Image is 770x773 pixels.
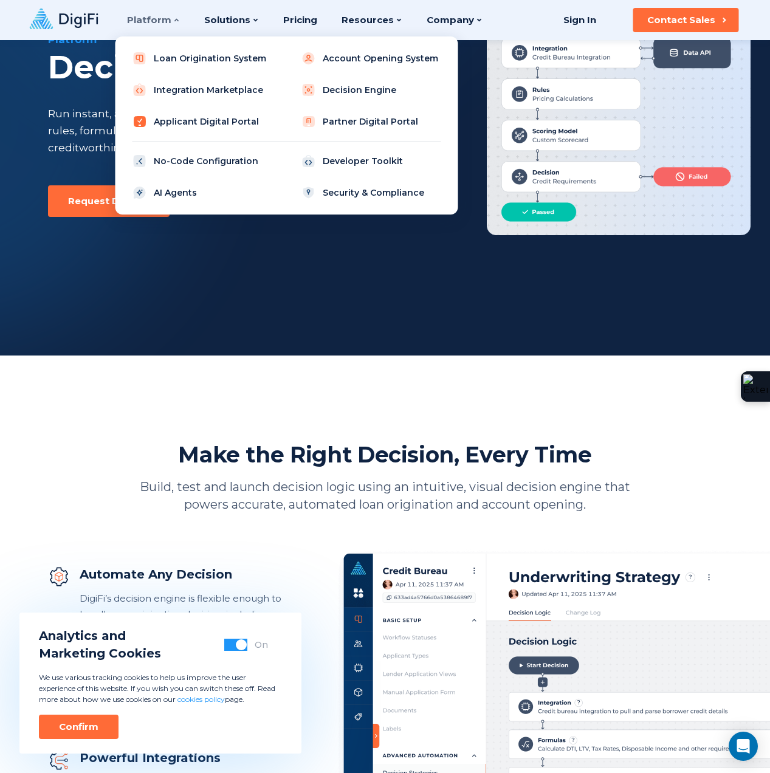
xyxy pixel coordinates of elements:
[548,8,611,32] a: Sign In
[729,732,758,761] div: Open Intercom Messenger
[294,109,448,134] a: Partner Digital Portal
[633,8,738,32] button: Contact Sales
[125,180,279,205] a: AI Agents
[178,441,591,469] h2: Make the Right Decision, Every Time
[255,639,268,651] div: On
[294,46,448,70] a: Account Opening System
[68,195,142,207] div: Request Demo
[39,672,282,705] p: We use various tracking cookies to help us improve the user experience of this website. If you wi...
[743,374,768,399] img: Extension Icon
[39,645,161,662] span: Marketing Cookies
[48,105,393,156] div: Run instant, accurate and auditable decisions using integrations, rules, formulas, models and sco...
[294,78,448,102] a: Decision Engine
[80,591,284,638] div: DigiFi’s decision engine is flexible enough to handle any origination decision, including underwr...
[125,78,279,102] a: Integration Marketplace
[125,46,279,70] a: Loan Origination System
[59,721,98,733] div: Confirm
[177,695,225,704] a: cookies policy
[294,149,448,173] a: Developer Toolkit
[125,109,279,134] a: Applicant Digital Portal
[39,715,119,739] button: Confirm
[647,14,715,26] div: Contact Sales
[294,180,448,205] a: Security & Compliance
[121,478,650,514] p: Build, test and launch decision logic using an intuitive, visual decision engine that powers accu...
[125,149,279,173] a: No-Code Configuration
[80,566,284,583] div: Automate Any Decision
[39,627,161,645] span: Analytics and
[48,185,170,217] button: Request Demo
[80,749,284,767] div: Powerful Integrations
[48,49,449,86] div: Decision Engine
